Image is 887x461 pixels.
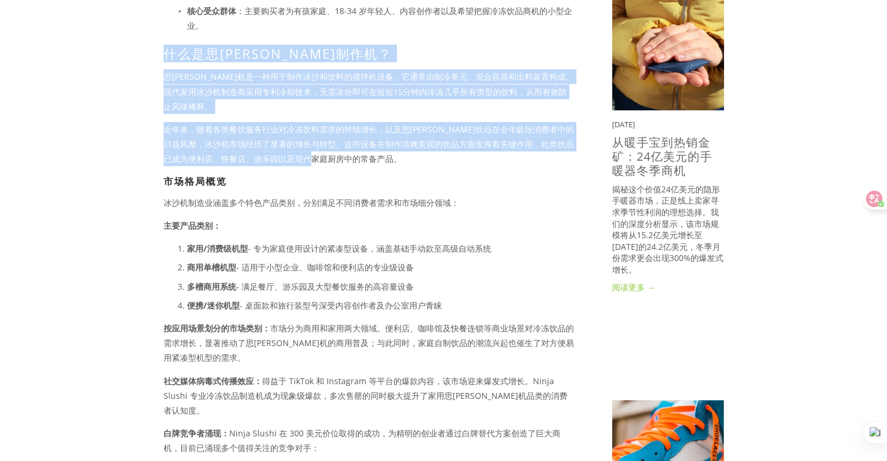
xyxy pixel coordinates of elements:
[164,323,574,363] font: 市场分为商用和家用两大领域。便利店、咖啡馆及快餐连锁等商业场景对冷冻饮品的需求增长，显著推动了思[PERSON_NAME]机的商用普及；与此同时，家庭自制饮品的潮流兴起也催生了对方便易用紧凑型机...
[187,262,414,273] font: - 适用于小型企业、咖啡馆和便利店的专业级设备
[612,119,635,130] time: [DATE]
[187,262,236,273] strong: 商用单槽机型
[164,375,262,387] strong: 社交媒体病毒式传播效应：
[187,5,572,31] font: ：主要购买者为有孩家庭、18-34 岁年轻人、内容创作者以及希望把握冷冻饮品商机的小型企业。
[164,124,574,164] font: 近年来，随着各类餐饮服务行业对冷冻饮料需求的持续增长，以及思[PERSON_NAME]饮品在全年龄段消费者中的日益风靡，冰沙机市场经历了显著的增长与转型。这些设备在制作清爽美观的饮品方面发挥着关...
[187,300,442,311] font: - 桌面款和旅行装型号深受内容创作者及办公室用户青睐
[187,5,236,16] strong: 核心受众群体
[164,175,227,188] font: 市场格局概览
[164,323,270,334] strong: 按应用场景划分的市场类别：
[612,282,655,293] font: 阅读更多 →
[187,281,414,292] font: - 满足餐厅、游乐园及大型餐饮服务的高容量设备
[187,281,236,292] strong: 多槽商用系统
[164,375,567,416] font: 得益于 TikTok 和 Instagram 等平台的爆款内容，该市场迎来爆发式增长。Ninja Slushi 专业冷冻饮品制造机成为现象级爆款，多次售罄的同时极大提升了家用思[PERSON_N...
[164,197,459,208] font: 冰沙机制造业涵盖多个特色产品类别，分别满足不同消费者需求和市场细分领域：
[164,428,229,439] strong: 白牌竞争者涌现：
[612,282,724,293] a: 阅读更多 →
[612,134,712,178] a: 从暖手宝到热销金矿：24亿美元的手暖器冬季商机
[187,243,248,254] strong: 家用/消费级机型
[187,300,240,311] strong: 便携/迷你机型
[612,184,723,275] font: 揭秘这个价值24亿美元的隐形手暖器市场，正是线上卖家寻求季节性利润的理想选择。我们的深度分析显示，该市场规模将从15.2亿美元增长至[DATE]的24.2亿美元，冬季月份需求更会出现300%的爆...
[164,220,221,231] font: 主要产品类别：
[187,243,491,254] font: - 专为家庭使用设计的紧凑型设备，涵盖基础手动款至高级自动系统
[164,71,574,111] font: 思[PERSON_NAME]机是一种用于制作冰沙和饮料的搅拌机设备。它通常由制冷单元、混合容器和出料装置构成。现代家用冰沙机制造商采用专利冷却技术，无需冰块即可在短短15分钟内冷冻几乎所有类型的...
[164,45,392,62] font: 什么是思[PERSON_NAME]制作机？
[164,428,560,453] font: Ninja Slushi 在 300 美元价位取得的成功，为精明的创业者通过白牌替代方案创造了巨大商机，目前已涌现多个值得关注的竞争对手：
